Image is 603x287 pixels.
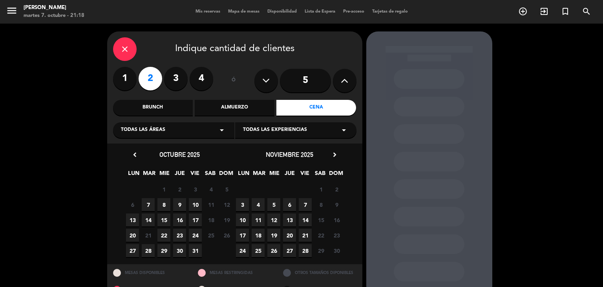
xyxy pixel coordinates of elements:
span: SAB [204,169,217,182]
span: 24 [236,244,249,257]
span: 10 [236,213,249,226]
span: 5 [220,183,233,196]
span: 19 [267,229,280,242]
div: martes 7. octubre - 21:18 [24,12,84,20]
span: 10 [189,198,202,211]
span: 4 [252,198,265,211]
span: 31 [189,244,202,257]
span: 23 [173,229,186,242]
span: 16 [330,213,343,226]
span: 9 [173,198,186,211]
i: menu [6,5,18,17]
span: 29 [314,244,327,257]
span: 17 [189,213,202,226]
span: 14 [142,213,155,226]
span: MIE [158,169,171,182]
span: 6 [283,198,296,211]
span: Todas las experiencias [243,126,307,134]
div: Cena [276,100,356,116]
span: MIE [268,169,281,182]
i: arrow_drop_down [339,125,349,135]
span: 28 [299,244,312,257]
span: 4 [205,183,217,196]
span: 29 [157,244,170,257]
i: chevron_left [131,151,139,159]
label: 3 [164,67,188,90]
span: 12 [267,213,280,226]
span: 7 [299,198,312,211]
span: 19 [220,213,233,226]
span: VIE [298,169,311,182]
span: MAR [252,169,265,182]
span: 30 [330,244,343,257]
span: 18 [205,213,217,226]
div: OTROS TAMAÑOS DIPONIBLES [277,264,362,281]
div: MESAS DISPONIBLES [107,264,192,281]
span: 26 [267,244,280,257]
span: Tarjetas de regalo [368,9,412,14]
span: MAR [143,169,155,182]
div: [PERSON_NAME] [24,4,84,12]
span: Disponibilidad [263,9,301,14]
span: 8 [157,198,170,211]
span: Mapa de mesas [224,9,263,14]
span: 11 [252,213,265,226]
span: 15 [314,213,327,226]
span: Mis reservas [192,9,224,14]
span: 23 [330,229,343,242]
span: 11 [205,198,217,211]
div: Indique cantidad de clientes [113,37,356,61]
span: JUE [173,169,186,182]
span: 6 [126,198,139,211]
span: 1 [314,183,327,196]
span: 24 [189,229,202,242]
span: noviembre 2025 [266,151,313,158]
i: exit_to_app [539,7,549,16]
i: chevron_right [331,151,339,159]
i: arrow_drop_down [217,125,227,135]
span: 5 [267,198,280,211]
span: LUN [127,169,140,182]
span: 13 [283,213,296,226]
span: 22 [157,229,170,242]
span: 21 [299,229,312,242]
span: 14 [299,213,312,226]
span: 16 [173,213,186,226]
i: search [582,7,591,16]
span: octubre 2025 [159,151,200,158]
span: 30 [173,244,186,257]
span: 8 [314,198,327,211]
span: 21 [142,229,155,242]
span: 17 [236,229,249,242]
span: 22 [314,229,327,242]
span: Pre-acceso [339,9,368,14]
span: 25 [205,229,217,242]
span: 20 [126,229,139,242]
span: 18 [252,229,265,242]
span: 20 [283,229,296,242]
div: Almuerzo [195,100,274,116]
span: DOM [219,169,232,182]
i: turned_in_not [561,7,570,16]
span: 9 [330,198,343,211]
div: MESAS RESTRINGIDAS [192,264,277,281]
span: 3 [236,198,249,211]
label: 4 [190,67,213,90]
span: JUE [283,169,296,182]
span: 15 [157,213,170,226]
span: 13 [126,213,139,226]
span: 27 [126,244,139,257]
div: ó [221,67,247,94]
i: close [120,44,130,54]
span: 7 [142,198,155,211]
span: 25 [252,244,265,257]
span: SAB [314,169,327,182]
span: 12 [220,198,233,211]
span: DOM [329,169,342,182]
span: 2 [173,183,186,196]
span: 28 [142,244,155,257]
label: 1 [113,67,137,90]
div: Brunch [113,100,193,116]
span: Todas las áreas [121,126,165,134]
span: VIE [188,169,201,182]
